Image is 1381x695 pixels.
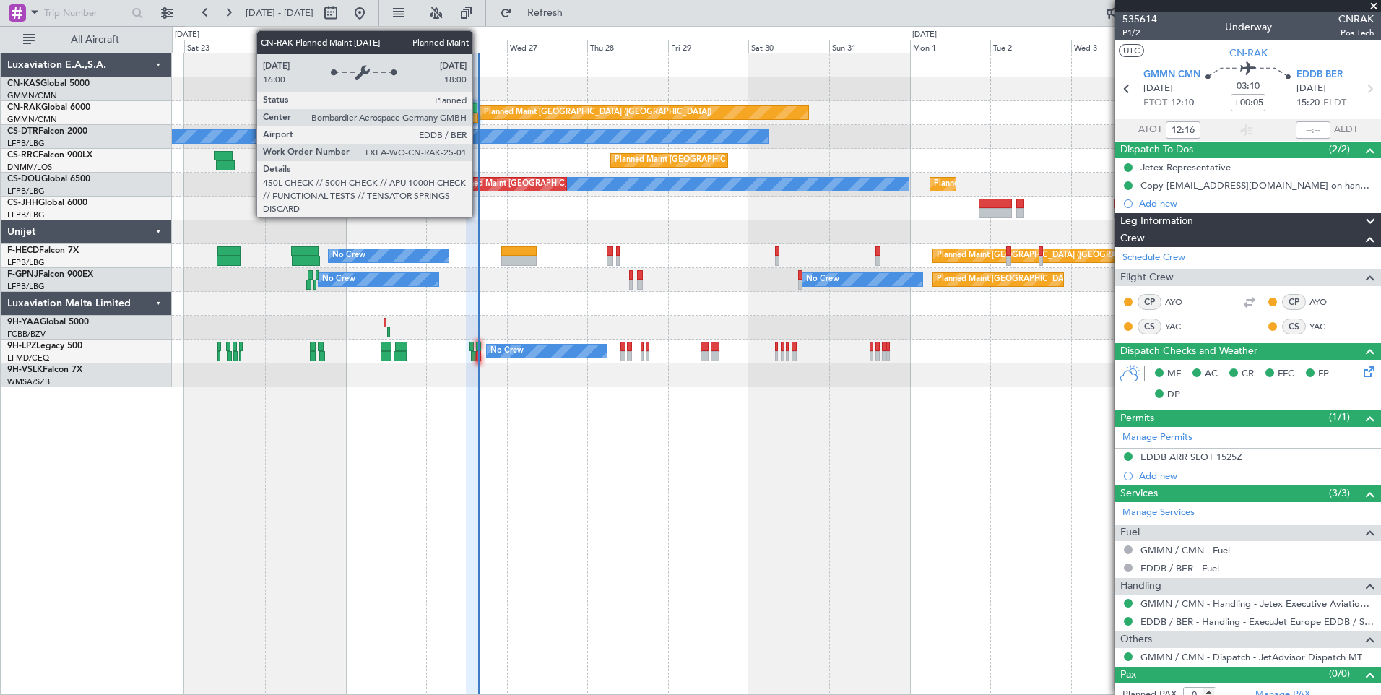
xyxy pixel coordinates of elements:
[265,40,346,53] div: Sun 24
[246,7,313,20] span: [DATE] - [DATE]
[1282,294,1306,310] div: CP
[910,40,991,53] div: Mon 1
[1120,578,1161,595] span: Handling
[1120,142,1193,158] span: Dispatch To-Dos
[7,270,93,279] a: F-GPNJFalcon 900EX
[668,40,749,53] div: Fri 29
[1138,123,1162,137] span: ATOT
[7,281,45,292] a: LFPB/LBG
[1318,367,1329,381] span: FP
[1329,142,1350,157] span: (2/2)
[1120,410,1154,427] span: Permits
[1296,121,1330,139] input: --:--
[1165,320,1198,333] a: YAC
[7,162,52,173] a: DNMM/LOS
[7,127,87,136] a: CS-DTRFalcon 2000
[1237,79,1260,94] span: 03:10
[7,199,38,207] span: CS-JHH
[1120,485,1158,502] span: Services
[7,342,36,350] span: 9H-LPZ
[175,29,199,41] div: [DATE]
[1120,631,1152,648] span: Others
[484,102,711,124] div: Planned Maint [GEOGRAPHIC_DATA] ([GEOGRAPHIC_DATA])
[1140,651,1362,663] a: GMMN / CMN - Dispatch - JetAdvisor Dispatch MT
[1225,20,1272,35] div: Underway
[1122,431,1192,445] a: Manage Permits
[1167,388,1180,402] span: DP
[990,40,1071,53] div: Tue 2
[7,366,82,374] a: 9H-VSLKFalcon 7X
[7,257,45,268] a: LFPB/LBG
[493,1,580,25] button: Refresh
[1278,367,1294,381] span: FFC
[1229,46,1268,61] span: CN-RAK
[1166,121,1200,139] input: --:--
[7,353,49,363] a: LFMD/CEQ
[587,40,668,53] div: Thu 28
[1329,410,1350,425] span: (1/1)
[430,173,463,195] div: No Crew
[7,175,41,184] span: CS-DOU
[7,151,38,160] span: CS-RRC
[1120,230,1145,247] span: Crew
[515,8,576,18] span: Refresh
[7,175,90,184] a: CS-DOUGlobal 6500
[1282,319,1306,334] div: CS
[7,103,41,112] span: CN-RAK
[1242,367,1254,381] span: CR
[7,90,57,101] a: GMMN/CMN
[16,28,157,51] button: All Aircraft
[1329,485,1350,501] span: (3/3)
[1143,82,1173,96] span: [DATE]
[454,173,681,195] div: Planned Maint [GEOGRAPHIC_DATA] ([GEOGRAPHIC_DATA])
[7,376,50,387] a: WMSA/SZB
[1139,197,1374,210] div: Add new
[1120,525,1140,541] span: Fuel
[1309,295,1342,308] a: AYO
[1071,40,1152,53] div: Wed 3
[912,29,937,41] div: [DATE]
[7,329,46,340] a: FCBB/BZV
[1119,44,1144,57] button: UTC
[426,40,507,53] div: Tue 26
[1296,82,1326,96] span: [DATE]
[934,173,1161,195] div: Planned Maint [GEOGRAPHIC_DATA] ([GEOGRAPHIC_DATA])
[1122,27,1157,39] span: P1/2
[1140,179,1374,191] div: Copy [EMAIL_ADDRESS][DOMAIN_NAME] on handling requests
[937,269,1164,290] div: Planned Maint [GEOGRAPHIC_DATA] ([GEOGRAPHIC_DATA])
[1140,562,1219,574] a: EDDB / BER - Fuel
[1334,123,1358,137] span: ALDT
[454,150,681,171] div: Planned Maint [GEOGRAPHIC_DATA] ([GEOGRAPHIC_DATA])
[7,186,45,197] a: LFPB/LBG
[1120,667,1136,683] span: Pax
[829,40,910,53] div: Sun 31
[1122,12,1157,27] span: 535614
[1140,616,1374,628] a: EDDB / BER - Handling - ExecuJet Europe EDDB / SXF
[1309,320,1342,333] a: YAC
[1167,367,1181,381] span: MF
[1120,269,1174,286] span: Flight Crew
[44,2,127,24] input: Trip Number
[937,245,1164,267] div: Planned Maint [GEOGRAPHIC_DATA] ([GEOGRAPHIC_DATA])
[7,318,89,327] a: 9H-YAAGlobal 5000
[1140,597,1374,610] a: GMMN / CMN - Handling - Jetex Executive Aviation [GEOGRAPHIC_DATA] GMMN / CMN
[7,138,45,149] a: LFPB/LBG
[1139,470,1374,482] div: Add new
[1120,213,1193,230] span: Leg Information
[7,199,87,207] a: CS-JHHGlobal 6000
[1122,251,1185,265] a: Schedule Crew
[507,40,588,53] div: Wed 27
[1338,27,1374,39] span: Pos Tech
[615,150,842,171] div: Planned Maint [GEOGRAPHIC_DATA] ([GEOGRAPHIC_DATA])
[1171,96,1194,111] span: 12:10
[7,366,43,374] span: 9H-VSLK
[806,269,839,290] div: No Crew
[748,40,829,53] div: Sat 30
[1140,161,1231,173] div: Jetex Representative
[1140,544,1230,556] a: GMMN / CMN - Fuel
[1296,68,1343,82] span: EDDB BER
[1329,666,1350,681] span: (0/0)
[38,35,152,45] span: All Aircraft
[1323,96,1346,111] span: ELDT
[7,127,38,136] span: CS-DTR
